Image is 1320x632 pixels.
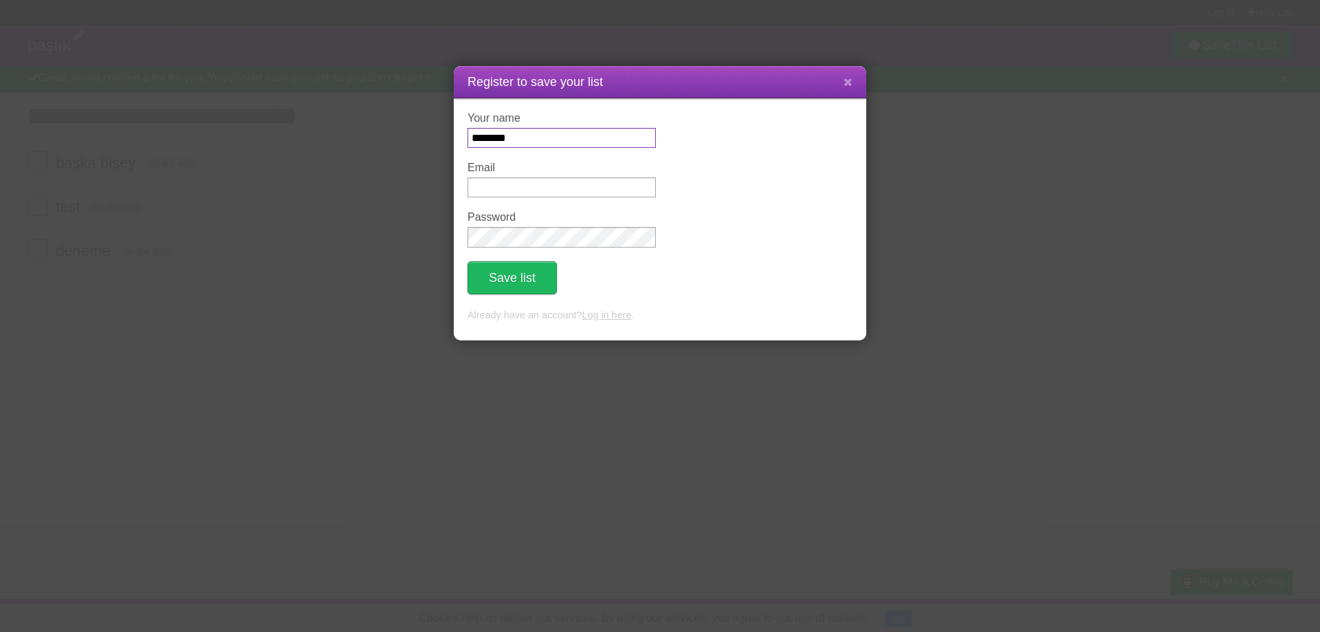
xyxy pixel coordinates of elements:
[467,308,852,323] p: Already have an account? .
[467,112,656,124] label: Your name
[582,309,631,320] a: Log in here
[467,73,852,91] h1: Register to save your list
[467,211,656,224] label: Password
[467,162,656,174] label: Email
[467,261,557,294] button: Save list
